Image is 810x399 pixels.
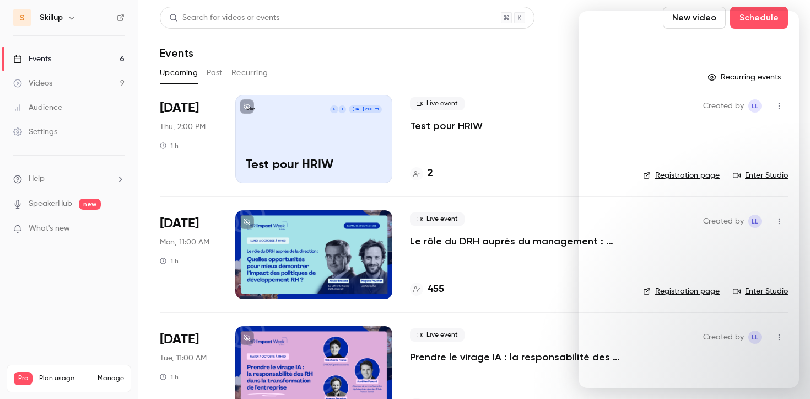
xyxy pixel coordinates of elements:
[13,54,51,65] div: Events
[169,12,279,24] div: Search for videos or events
[39,374,91,383] span: Plan usage
[410,119,483,132] a: Test pour HRIW
[410,282,444,297] a: 455
[160,95,218,183] div: Oct 2 Thu, 2:00 PM (Europe/Paris)
[13,126,57,137] div: Settings
[14,372,33,385] span: Pro
[160,121,206,132] span: Thu, 2:00 PM
[160,373,179,381] div: 1 h
[235,95,392,183] a: SkillupJA[DATE] 2:00 PMTest pour HRIW
[160,331,199,348] span: [DATE]
[160,46,193,60] h1: Events
[160,257,179,265] div: 1 h
[29,198,72,210] a: SpeakerHub
[663,7,726,29] button: New video
[160,237,209,248] span: Mon, 11:00 AM
[730,7,788,29] button: Schedule
[160,141,179,150] div: 1 h
[98,374,124,383] a: Manage
[29,173,45,185] span: Help
[13,173,125,185] li: help-dropdown-opener
[410,328,465,342] span: Live event
[349,105,381,113] span: [DATE] 2:00 PM
[111,224,125,234] iframe: Noticeable Trigger
[338,105,347,114] div: J
[160,215,199,232] span: [DATE]
[40,12,63,23] h6: Skillup
[79,199,101,210] span: new
[207,64,223,82] button: Past
[410,97,465,110] span: Live event
[246,158,382,173] p: Test pour HRIW
[428,166,433,181] h4: 2
[330,105,338,114] div: A
[428,282,444,297] h4: 455
[410,235,625,248] a: Le rôle du DRH auprès du management : quelles opportunités pour mieux démontrer l’impact des poli...
[410,350,625,364] a: Prendre le virage IA : la responsabilité des RH dans la transformation de l'entreprise
[13,78,52,89] div: Videos
[20,12,25,24] span: S
[13,102,62,113] div: Audience
[410,166,433,181] a: 2
[160,64,198,82] button: Upcoming
[29,223,70,235] span: What's new
[410,212,465,226] span: Live event
[160,210,218,299] div: Oct 6 Mon, 11:00 AM (Europe/Paris)
[160,353,207,364] span: Tue, 11:00 AM
[160,99,199,117] span: [DATE]
[231,64,268,82] button: Recurring
[579,11,799,388] iframe: Intercom live chat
